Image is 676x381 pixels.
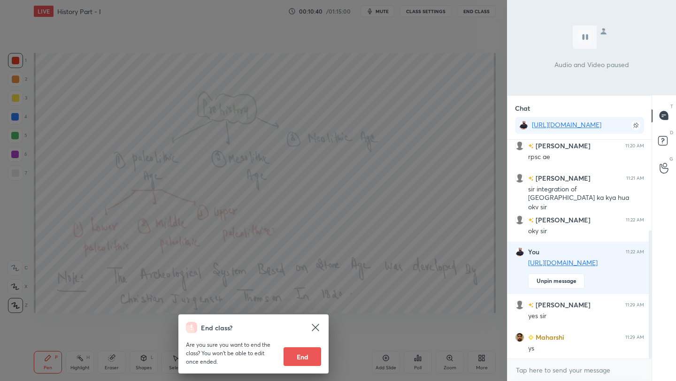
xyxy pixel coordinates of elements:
div: grid [507,140,652,359]
p: G [669,155,673,162]
div: rpsc ae [528,152,644,162]
img: 2e1776e2a17a458f8f2ae63657c11f57.jpg [519,121,528,130]
img: 2e1776e2a17a458f8f2ae63657c11f57.jpg [515,247,524,257]
div: yes sir [528,312,644,321]
img: e7fe7d759ea148aea4a0a0b45a198b27.jpg [515,332,524,342]
div: 11:22 AM [626,249,644,255]
p: T [670,103,673,110]
div: 11:20 AM [625,143,644,148]
div: 11:21 AM [626,175,644,181]
img: default.png [515,141,524,150]
img: no-rating-badge.077c3623.svg [528,303,534,308]
img: default.png [515,215,524,224]
button: End [284,347,321,366]
a: [URL][DOMAIN_NAME] [532,120,601,129]
div: 11:29 AM [625,334,644,340]
a: [URL][DOMAIN_NAME] [528,258,598,267]
p: Audio and Video paused [554,60,629,69]
div: oky sir [528,203,644,212]
div: ys [528,344,644,353]
img: default.png [515,173,524,183]
h6: [PERSON_NAME] [534,173,591,183]
div: sir integration of [GEOGRAPHIC_DATA] ka kya hua [528,185,644,203]
img: Learner_Badge_beginner_1_8b307cf2a0.svg [528,335,534,340]
p: Chat [507,96,538,121]
h4: End class? [201,323,232,333]
div: 11:29 AM [625,302,644,307]
h6: [PERSON_NAME] [534,300,591,310]
p: Are you sure you want to end the class? You won’t be able to edit once ended. [186,341,276,366]
img: no-rating-badge.077c3623.svg [528,176,534,181]
img: no-rating-badge.077c3623.svg [528,144,534,149]
h6: Maharshi [534,332,564,342]
div: 11:22 AM [626,217,644,222]
p: D [670,129,673,136]
img: default.png [515,300,524,309]
h6: [PERSON_NAME] [534,215,591,225]
div: oky sir [528,227,644,236]
h6: [PERSON_NAME] [534,141,591,151]
h6: You [528,248,539,256]
button: Unpin message [528,274,584,289]
img: no-rating-badge.077c3623.svg [528,218,534,223]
